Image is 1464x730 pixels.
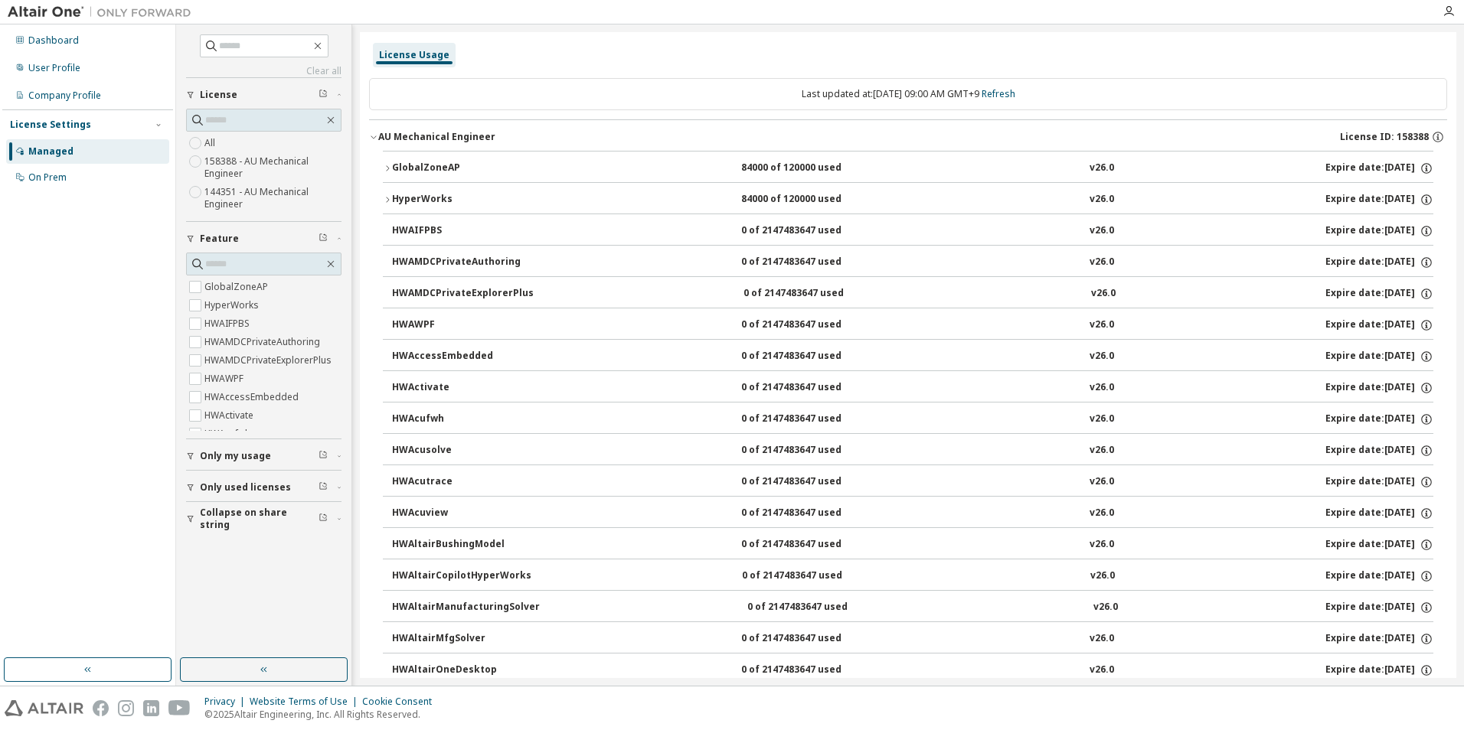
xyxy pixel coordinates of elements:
[392,287,534,301] div: HWAMDCPrivateExplorerPlus
[8,5,199,20] img: Altair One
[319,450,328,462] span: Clear filter
[741,224,879,238] div: 0 of 2147483647 used
[383,152,1433,185] button: GlobalZoneAP84000 of 120000 usedv26.0Expire date:[DATE]
[392,434,1433,468] button: HWAcusolve0 of 2147483647 usedv26.0Expire date:[DATE]
[1090,318,1114,332] div: v26.0
[200,507,319,531] span: Collapse on share string
[392,214,1433,248] button: HWAIFPBS0 of 2147483647 usedv26.0Expire date:[DATE]
[1090,256,1114,269] div: v26.0
[200,450,271,462] span: Only my usage
[319,513,328,525] span: Clear filter
[1325,318,1433,332] div: Expire date: [DATE]
[741,318,879,332] div: 0 of 2147483647 used
[1325,256,1433,269] div: Expire date: [DATE]
[1325,350,1433,363] div: Expire date: [DATE]
[204,696,250,708] div: Privacy
[186,65,341,77] a: Clear all
[747,601,885,614] div: 0 of 2147483647 used
[5,700,83,716] img: altair_logo.svg
[392,497,1433,530] button: HWAcuview0 of 2147483647 usedv26.0Expire date:[DATE]
[1090,350,1114,363] div: v26.0
[392,601,540,614] div: HWAltairManufacturingSolver
[1340,131,1429,143] span: License ID: 158388
[204,183,341,213] label: 144351 - AU Mechanical Engineer
[1090,475,1114,489] div: v26.0
[28,34,79,47] div: Dashboard
[1325,381,1433,395] div: Expire date: [DATE]
[1325,412,1433,426] div: Expire date: [DATE]
[204,388,302,406] label: HWAccessEmbedded
[1325,224,1433,238] div: Expire date: [DATE]
[982,87,1015,100] a: Refresh
[319,233,328,245] span: Clear filter
[741,193,879,207] div: 84000 of 120000 used
[741,350,879,363] div: 0 of 2147483647 used
[200,89,237,101] span: License
[168,700,191,716] img: youtube.svg
[319,481,328,494] span: Clear filter
[392,224,530,238] div: HWAIFPBS
[28,62,80,74] div: User Profile
[392,475,530,489] div: HWAcutrace
[392,559,1433,593] button: HWAltairCopilotHyperWorks0 of 2147483647 usedv26.0Expire date:[DATE]
[741,632,879,646] div: 0 of 2147483647 used
[1090,161,1114,175] div: v26.0
[392,193,530,207] div: HyperWorks
[1090,507,1114,520] div: v26.0
[392,381,530,395] div: HWActivate
[1325,632,1433,646] div: Expire date: [DATE]
[741,538,879,552] div: 0 of 2147483647 used
[1325,663,1433,677] div: Expire date: [DATE]
[362,696,441,708] div: Cookie Consent
[186,439,341,473] button: Only my usage
[28,171,67,184] div: On Prem
[741,507,879,520] div: 0 of 2147483647 used
[1090,193,1114,207] div: v26.0
[250,696,362,708] div: Website Terms of Use
[204,296,262,314] label: HyperWorks
[392,412,530,426] div: HWAcufwh
[379,49,449,61] div: License Usage
[200,233,239,245] span: Feature
[1090,663,1114,677] div: v26.0
[186,222,341,256] button: Feature
[392,256,530,269] div: HWAMDCPrivateAuthoring
[392,591,1433,624] button: HWAltairManufacturingSolver0 of 2147483647 usedv26.0Expire date:[DATE]
[1090,381,1114,395] div: v26.0
[392,277,1433,311] button: HWAMDCPrivateExplorerPlus0 of 2147483647 usedv26.0Expire date:[DATE]
[204,152,341,183] label: 158388 - AU Mechanical Engineer
[392,622,1433,656] button: HWAltairMfgSolver0 of 2147483647 usedv26.0Expire date:[DATE]
[204,406,257,425] label: HWActivate
[392,465,1433,499] button: HWAcutrace0 of 2147483647 usedv26.0Expire date:[DATE]
[1325,538,1433,552] div: Expire date: [DATE]
[143,700,159,716] img: linkedin.svg
[1090,444,1114,458] div: v26.0
[186,78,341,112] button: License
[1091,287,1116,301] div: v26.0
[204,278,271,296] label: GlobalZoneAP
[28,145,74,158] div: Managed
[1093,601,1118,614] div: v26.0
[392,632,530,646] div: HWAltairMfgSolver
[93,700,109,716] img: facebook.svg
[204,314,253,333] label: HWAIFPBS
[1090,569,1115,583] div: v26.0
[392,318,530,332] div: HWAWPF
[1325,507,1433,520] div: Expire date: [DATE]
[204,370,247,388] label: HWAWPF
[1090,412,1114,426] div: v26.0
[204,333,323,351] label: HWAMDCPrivateAuthoring
[369,78,1447,110] div: Last updated at: [DATE] 09:00 AM GMT+9
[392,569,531,583] div: HWAltairCopilotHyperWorks
[204,134,218,152] label: All
[741,256,879,269] div: 0 of 2147483647 used
[392,246,1433,279] button: HWAMDCPrivateAuthoring0 of 2147483647 usedv26.0Expire date:[DATE]
[383,183,1433,217] button: HyperWorks84000 of 120000 usedv26.0Expire date:[DATE]
[1325,444,1433,458] div: Expire date: [DATE]
[392,507,530,520] div: HWAcuview
[1325,161,1433,175] div: Expire date: [DATE]
[392,350,530,363] div: HWAccessEmbedded
[1090,224,1114,238] div: v26.0
[392,161,530,175] div: GlobalZoneAP
[392,402,1433,436] button: HWAcufwh0 of 2147483647 usedv26.0Expire date:[DATE]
